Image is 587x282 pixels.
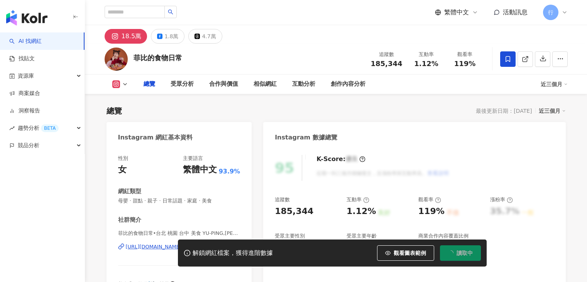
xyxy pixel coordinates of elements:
button: 1.8萬 [151,29,184,44]
a: searchAI 找網紅 [9,37,42,45]
div: 相似網紅 [254,80,277,89]
div: 受眾分析 [171,80,194,89]
span: 119% [454,60,476,68]
div: 觀看率 [418,196,441,203]
div: 18.5萬 [122,31,142,42]
div: 繁體中文 [183,164,217,176]
div: BETA [41,124,59,132]
div: 1.12% [347,206,376,217]
button: 18.5萬 [105,29,147,44]
span: 讀取中 [457,250,473,256]
span: search [168,9,173,15]
span: 活動訊息 [503,8,528,16]
a: 找貼文 [9,55,35,63]
span: 競品分析 [18,137,39,154]
div: 追蹤數 [275,196,290,203]
div: 近三個月 [541,78,568,90]
span: loading [448,250,453,256]
div: 受眾主要性別 [275,233,305,240]
div: 1.8萬 [164,31,178,42]
span: rise [9,126,15,131]
button: 讀取中 [440,245,481,261]
span: 1.12% [414,60,438,68]
div: 4.7萬 [202,31,216,42]
div: 主要語言 [183,155,203,162]
div: 185,344 [275,206,313,217]
img: KOL Avatar [105,48,128,71]
span: 母嬰 · 甜點 · 親子 · 日常話題 · 家庭 · 美食 [118,197,240,204]
div: 菲比的食物日常 [134,53,182,63]
span: 資源庫 [18,67,34,85]
div: 女 [118,164,127,176]
div: 總覽 [107,105,122,116]
div: 網紅類型 [118,187,141,195]
div: 解鎖網紅檔案，獲得進階數據 [193,249,273,257]
a: 洞察報告 [9,107,40,115]
span: 185,344 [371,59,403,68]
div: 追蹤數 [371,51,403,58]
a: 商案媒合 [9,90,40,97]
span: 趨勢分析 [18,119,59,137]
img: logo [6,10,47,25]
div: 商業合作內容覆蓋比例 [418,233,469,240]
div: 合作與價值 [209,80,238,89]
div: 最後更新日期：[DATE] [476,108,532,114]
div: Instagram 網紅基本資料 [118,133,193,142]
div: Instagram 數據總覽 [275,133,337,142]
div: 漲粉率 [490,196,513,203]
div: 近三個月 [539,106,566,116]
button: 4.7萬 [188,29,222,44]
span: 93.9% [219,167,240,176]
div: 總覽 [144,80,155,89]
div: 互動分析 [292,80,315,89]
div: 社群簡介 [118,216,141,224]
div: 互動率 [347,196,369,203]
div: 受眾主要年齡 [347,233,377,240]
div: 性別 [118,155,128,162]
span: 菲比的食物日常•台北 桃園 台中 美食 YU-PING,[PERSON_NAME] | phoebe_foodaily [118,230,240,237]
div: K-Score : [316,155,365,163]
div: 119% [418,206,445,217]
span: 觀看圖表範例 [394,250,426,256]
div: 創作內容分析 [331,80,365,89]
span: 繁體中文 [444,8,469,17]
button: 觀看圖表範例 [377,245,434,261]
span: 行 [548,8,553,17]
div: 觀看率 [450,51,480,58]
div: 互動率 [412,51,441,58]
